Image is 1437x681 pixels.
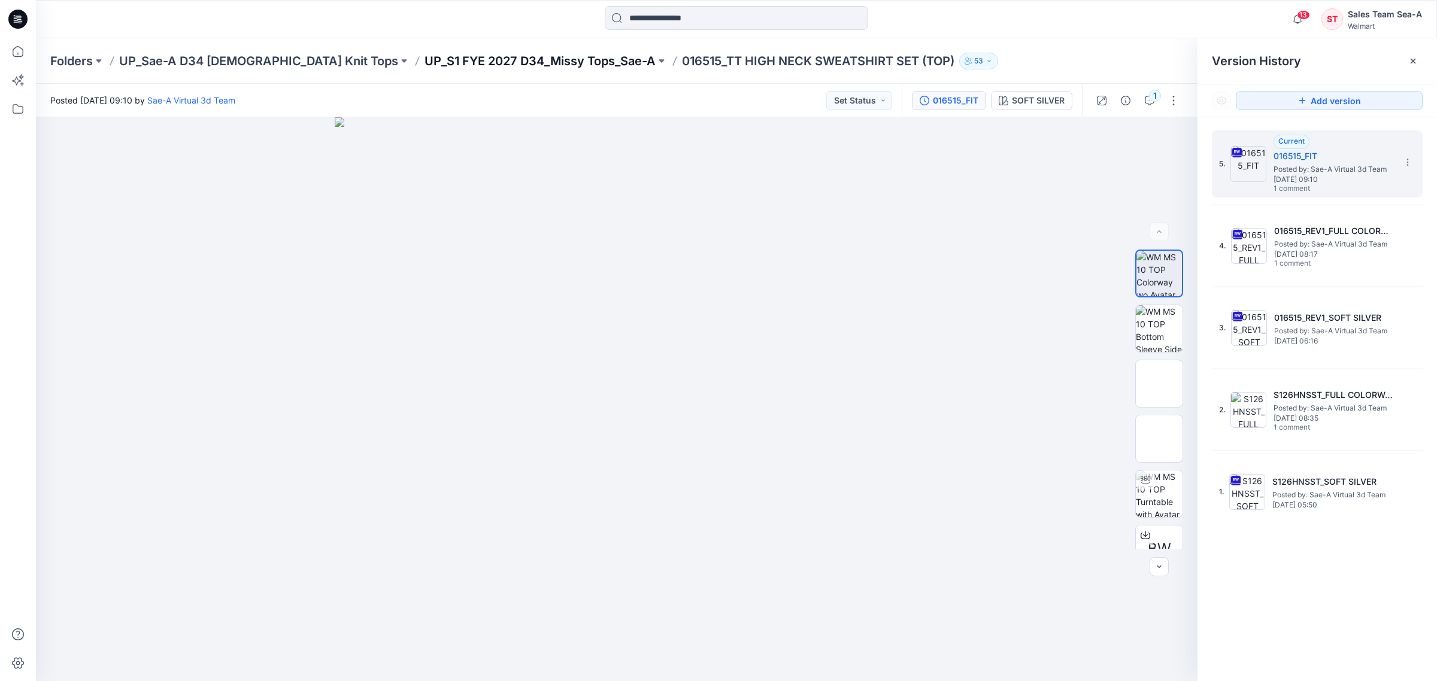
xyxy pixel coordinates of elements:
span: Posted by: Sae-A Virtual 3d Team [1274,325,1394,337]
img: WM MS 10 TOP Bottom Sleeve Side Long Slv 2 [1136,305,1183,352]
div: ST [1321,8,1343,30]
h5: S126HNSST_SOFT SILVER [1272,475,1392,489]
span: 13 [1297,10,1310,20]
span: Posted by: Sae-A Virtual 3d Team [1274,163,1393,175]
p: 53 [974,54,983,68]
div: 016515_FIT [933,94,978,107]
span: [DATE] 08:17 [1274,250,1394,259]
span: Current [1278,136,1305,145]
img: WM MS 10 TOP Turntable with Avatar [1136,470,1183,517]
span: [DATE] 05:50 [1272,501,1392,509]
div: SOFT SILVER [1012,94,1065,107]
a: UP_Sae-A D34 [DEMOGRAPHIC_DATA] Knit Tops [119,53,398,69]
img: WM MS 10 TOP Colorway wo Avatar [1136,251,1182,296]
button: Close [1408,56,1418,66]
div: Walmart [1348,22,1422,31]
a: UP_S1 FYE 2027 D34_Missy Tops_Sae-A [425,53,656,69]
button: Show Hidden Versions [1212,91,1231,110]
button: SOFT SILVER [991,91,1072,110]
span: Posted by: Sae-A Virtual 3d Team [1272,489,1392,501]
span: Posted [DATE] 09:10 by [50,94,235,107]
span: 2. [1219,405,1226,415]
button: 016515_FIT [912,91,986,110]
span: 4. [1219,241,1226,251]
p: 016515_TT HIGH NECK SWEATSHIRT SET (TOP) [682,53,954,69]
img: 016515_REV1_FULL COLORWAYS [1231,228,1267,264]
img: S126HNSST_SOFT SILVER [1229,474,1265,510]
h5: 016515_FIT [1274,149,1393,163]
button: 53 [959,53,998,69]
h5: 016515_REV1_SOFT SILVER [1274,311,1394,325]
img: 016515_REV1_SOFT SILVER [1231,310,1267,346]
h5: S126HNSST_FULL COLORWAYS [1274,388,1393,402]
span: [DATE] 08:35 [1274,414,1393,422]
span: 5. [1219,159,1226,169]
img: 016515_FIT [1230,146,1266,182]
button: Details [1116,91,1135,110]
span: 1 comment [1274,184,1357,194]
span: BW [1148,538,1171,560]
h5: 016515_REV1_FULL COLORWAYS [1274,224,1394,238]
a: Sae-A Virtual 3d Team [147,95,235,105]
span: [DATE] 06:16 [1274,337,1394,345]
button: Add version [1236,91,1423,110]
a: Folders [50,53,93,69]
span: [DATE] 09:10 [1274,175,1393,184]
span: Posted by: Sae-A Virtual 3d Team [1274,238,1394,250]
span: Version History [1212,54,1301,68]
span: 1 comment [1274,259,1358,269]
span: 3. [1219,323,1226,333]
div: 1 [1149,90,1161,102]
button: 1 [1140,91,1159,110]
span: 1. [1219,487,1224,497]
span: 1 comment [1274,423,1357,433]
img: S126HNSST_FULL COLORWAYS [1230,392,1266,428]
span: Posted by: Sae-A Virtual 3d Team [1274,402,1393,414]
div: Sales Team Sea-A [1348,7,1422,22]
